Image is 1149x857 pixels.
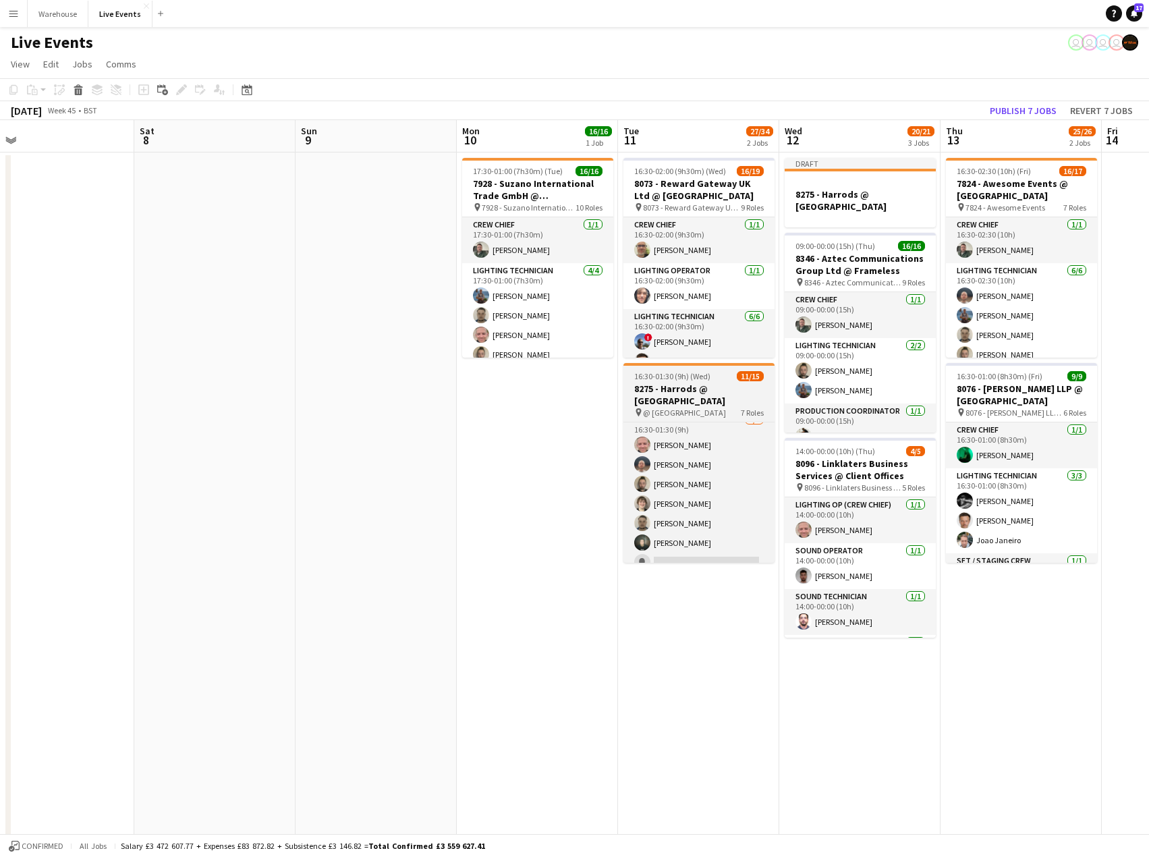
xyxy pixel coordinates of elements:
[946,363,1097,563] app-job-card: 16:30-01:00 (8h30m) (Fri)9/98076 - [PERSON_NAME] LLP @ [GEOGRAPHIC_DATA] 8076 - [PERSON_NAME] LLP...
[576,202,602,213] span: 10 Roles
[946,217,1097,263] app-card-role: Crew Chief1/116:30-02:30 (10h)[PERSON_NAME]
[785,438,936,638] app-job-card: 14:00-00:00 (10h) (Thu)4/58096 - Linklaters Business Services @ Client Offices 8096 - Linklaters ...
[737,371,764,381] span: 11/15
[906,446,925,456] span: 4/5
[1107,125,1118,137] span: Fri
[785,338,936,404] app-card-role: Lighting Technician2/209:00-00:00 (15h)[PERSON_NAME][PERSON_NAME]
[138,132,155,148] span: 8
[462,217,613,263] app-card-role: Crew Chief1/117:30-01:00 (7h30m)[PERSON_NAME]
[946,553,1097,599] app-card-role: Set / Staging Crew1/1
[944,132,963,148] span: 13
[22,841,63,851] span: Confirmed
[7,839,65,854] button: Confirmed
[747,138,773,148] div: 2 Jobs
[908,138,934,148] div: 3 Jobs
[785,158,936,227] app-job-card: Draft8275 - Harrods @ [GEOGRAPHIC_DATA]
[785,543,936,589] app-card-role: Sound Operator1/114:00-00:00 (10h)[PERSON_NAME]
[965,202,1045,213] span: 7824 - Awesome Events
[140,125,155,137] span: Sat
[1063,202,1086,213] span: 7 Roles
[43,58,59,70] span: Edit
[5,55,35,73] a: View
[462,158,613,358] app-job-card: 17:30-01:00 (7h30m) (Tue)16/167928 - Suzano International Trade GmbH @ [GEOGRAPHIC_DATA] 7928 - S...
[623,412,775,595] app-card-role: Lighting Technician2I6/816:30-01:30 (9h)[PERSON_NAME][PERSON_NAME][PERSON_NAME][PERSON_NAME][PERS...
[462,263,613,368] app-card-role: Lighting Technician4/417:30-01:00 (7h30m)[PERSON_NAME][PERSON_NAME][PERSON_NAME][PERSON_NAME]
[907,126,934,136] span: 20/21
[576,166,602,176] span: 16/16
[902,482,925,493] span: 5 Roles
[1068,34,1084,51] app-user-avatar: Technical Department
[1069,126,1096,136] span: 25/26
[88,1,152,27] button: Live Events
[623,158,775,358] app-job-card: 16:30-02:00 (9h30m) (Wed)16/198073 - Reward Gateway UK Ltd @ [GEOGRAPHIC_DATA] 8073 - Reward Gate...
[101,55,142,73] a: Comms
[121,841,485,851] div: Salary £3 472 607.77 + Expenses £83 872.82 + Subsistence £3 146.82 =
[741,202,764,213] span: 9 Roles
[898,241,925,251] span: 16/16
[1105,132,1118,148] span: 14
[957,166,1031,176] span: 16:30-02:30 (10h) (Fri)
[957,371,1042,381] span: 16:30-01:00 (8h30m) (Fri)
[1095,34,1111,51] app-user-avatar: Technical Department
[84,105,97,115] div: BST
[28,1,88,27] button: Warehouse
[11,58,30,70] span: View
[643,202,741,213] span: 8073 - Reward Gateway UK Ltd @ [GEOGRAPHIC_DATA]
[644,333,652,341] span: !
[1065,102,1138,119] button: Revert 7 jobs
[72,58,92,70] span: Jobs
[785,125,802,137] span: Wed
[1067,371,1086,381] span: 9/9
[1069,138,1095,148] div: 2 Jobs
[77,841,109,851] span: All jobs
[1082,34,1098,51] app-user-avatar: Eden Hopkins
[460,132,480,148] span: 10
[621,132,639,148] span: 11
[299,132,317,148] span: 9
[783,132,802,148] span: 12
[746,126,773,136] span: 27/34
[1109,34,1125,51] app-user-avatar: Technical Department
[67,55,98,73] a: Jobs
[1122,34,1138,51] app-user-avatar: Production Managers
[634,166,726,176] span: 16:30-02:00 (9h30m) (Wed)
[785,589,936,635] app-card-role: Sound Technician1/114:00-00:00 (10h)[PERSON_NAME]
[785,188,936,213] h3: 8275 - Harrods @ [GEOGRAPHIC_DATA]
[45,105,78,115] span: Week 45
[804,277,902,287] span: 8346 - Aztec Communications Group Ltd @ Frameless
[785,497,936,543] app-card-role: Lighting Op (Crew Chief)1/114:00-00:00 (10h)[PERSON_NAME]
[946,177,1097,202] h3: 7824 - Awesome Events @ [GEOGRAPHIC_DATA]
[795,241,875,251] span: 09:00-00:00 (15h) (Thu)
[623,263,775,309] app-card-role: Lighting Operator1/116:30-02:00 (9h30m)[PERSON_NAME]
[585,126,612,136] span: 16/16
[785,404,936,449] app-card-role: Production Coordinator1/109:00-00:00 (15h)[PERSON_NAME]
[946,158,1097,358] app-job-card: 16:30-02:30 (10h) (Fri)16/177824 - Awesome Events @ [GEOGRAPHIC_DATA] 7824 - Awesome Events7 Role...
[946,422,1097,468] app-card-role: Crew Chief1/116:30-01:00 (8h30m)[PERSON_NAME]
[946,383,1097,407] h3: 8076 - [PERSON_NAME] LLP @ [GEOGRAPHIC_DATA]
[965,408,1063,418] span: 8076 - [PERSON_NAME] LLP @ [GEOGRAPHIC_DATA]
[634,371,710,381] span: 16:30-01:30 (9h) (Wed)
[623,217,775,263] app-card-role: Crew Chief1/116:30-02:00 (9h30m)[PERSON_NAME]
[623,383,775,407] h3: 8275 - Harrods @ [GEOGRAPHIC_DATA]
[946,263,1097,407] app-card-role: Lighting Technician6/616:30-02:30 (10h)[PERSON_NAME][PERSON_NAME][PERSON_NAME][PERSON_NAME]
[623,309,775,453] app-card-role: Lighting Technician6/616:30-02:00 (9h30m)![PERSON_NAME][PERSON_NAME]
[11,32,93,53] h1: Live Events
[623,363,775,563] div: 16:30-01:30 (9h) (Wed)11/158275 - Harrods @ [GEOGRAPHIC_DATA] @ [GEOGRAPHIC_DATA]7 RolesLighting ...
[586,138,611,148] div: 1 Job
[106,58,136,70] span: Comms
[946,468,1097,553] app-card-role: Lighting Technician3/316:30-01:00 (8h30m)[PERSON_NAME][PERSON_NAME]Joao Janeiro
[785,252,936,277] h3: 8346 - Aztec Communications Group Ltd @ Frameless
[643,408,726,418] span: @ [GEOGRAPHIC_DATA]
[38,55,64,73] a: Edit
[1126,5,1142,22] a: 17
[785,233,936,433] app-job-card: 09:00-00:00 (15h) (Thu)16/168346 - Aztec Communications Group Ltd @ Frameless 8346 - Aztec Commun...
[795,446,875,456] span: 14:00-00:00 (10h) (Thu)
[902,277,925,287] span: 9 Roles
[473,166,563,176] span: 17:30-01:00 (7h30m) (Tue)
